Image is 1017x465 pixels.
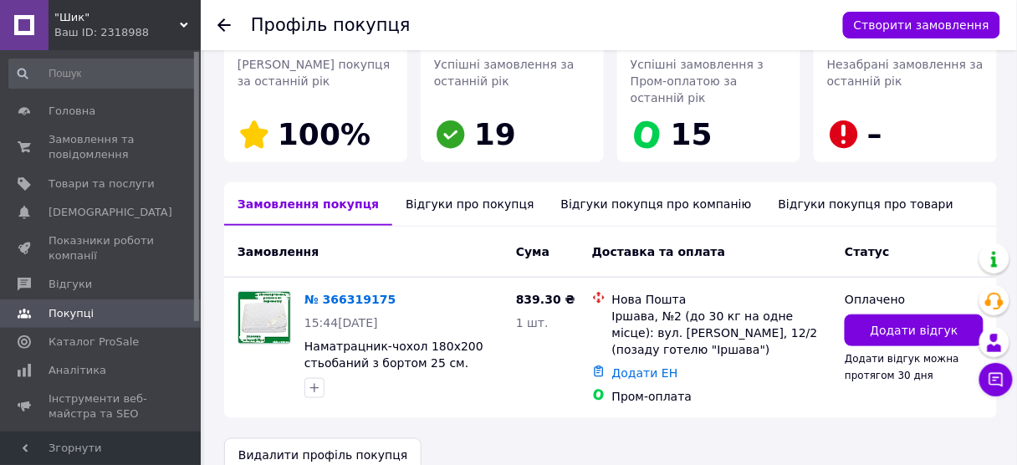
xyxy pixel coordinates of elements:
[238,292,290,344] img: Фото товару
[304,340,483,420] a: Наматрацник-чохол 180х200 стьобаний з бортом 25 см. Чохол на матрац Форсайд. Наматрацники 180х200...
[871,322,958,339] span: Додати відгук
[843,12,1000,38] button: Створити замовлення
[845,314,984,346] button: Додати відгук
[845,353,959,381] span: Додати відгук можна протягом 30 дня
[304,316,378,330] span: 15:44[DATE]
[49,306,94,321] span: Покупці
[474,117,516,151] span: 19
[217,17,231,33] div: Повернутися назад
[49,176,155,192] span: Товари та послуги
[238,291,291,345] a: Фото товару
[867,117,882,151] span: –
[631,58,764,105] span: Успішні замовлення з Пром-оплатою за останній рік
[612,291,832,308] div: Нова Пошта
[765,182,967,226] div: Відгуки покупця про товари
[49,363,106,378] span: Аналітика
[8,59,197,89] input: Пошук
[612,308,832,358] div: Іршава, №2 (до 30 кг на одне місце): вул. [PERSON_NAME], 12/2 (позаду готелю "Іршава")
[516,293,575,306] span: 839.30 ₴
[49,233,155,263] span: Показники роботи компанії
[49,104,95,119] span: Головна
[592,245,726,258] span: Доставка та оплата
[238,245,319,258] span: Замовлення
[224,182,392,226] div: Замовлення покупця
[49,391,155,422] span: Інструменти веб-майстра та SEO
[251,15,411,35] h1: Профіль покупця
[845,245,889,258] span: Статус
[49,277,92,292] span: Відгуки
[827,58,984,88] span: Незабрані замовлення за останній рік
[49,132,155,162] span: Замовлення та повідомлення
[434,58,575,88] span: Успішні замовлення за останній рік
[392,182,547,226] div: Відгуки про покупця
[54,10,180,25] span: "Шик"
[304,293,396,306] a: № 366319175
[671,117,713,151] span: 15
[49,335,139,350] span: Каталог ProSale
[54,25,201,40] div: Ваш ID: 2318988
[548,182,765,226] div: Відгуки покупця про компанію
[238,58,390,88] span: [PERSON_NAME] покупця за останній рік
[845,291,984,308] div: Оплачено
[278,117,371,151] span: 100%
[612,366,678,380] a: Додати ЕН
[516,245,549,258] span: Cума
[49,205,172,220] span: [DEMOGRAPHIC_DATA]
[516,316,549,330] span: 1 шт.
[612,388,832,405] div: Пром-оплата
[979,363,1013,396] button: Чат з покупцем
